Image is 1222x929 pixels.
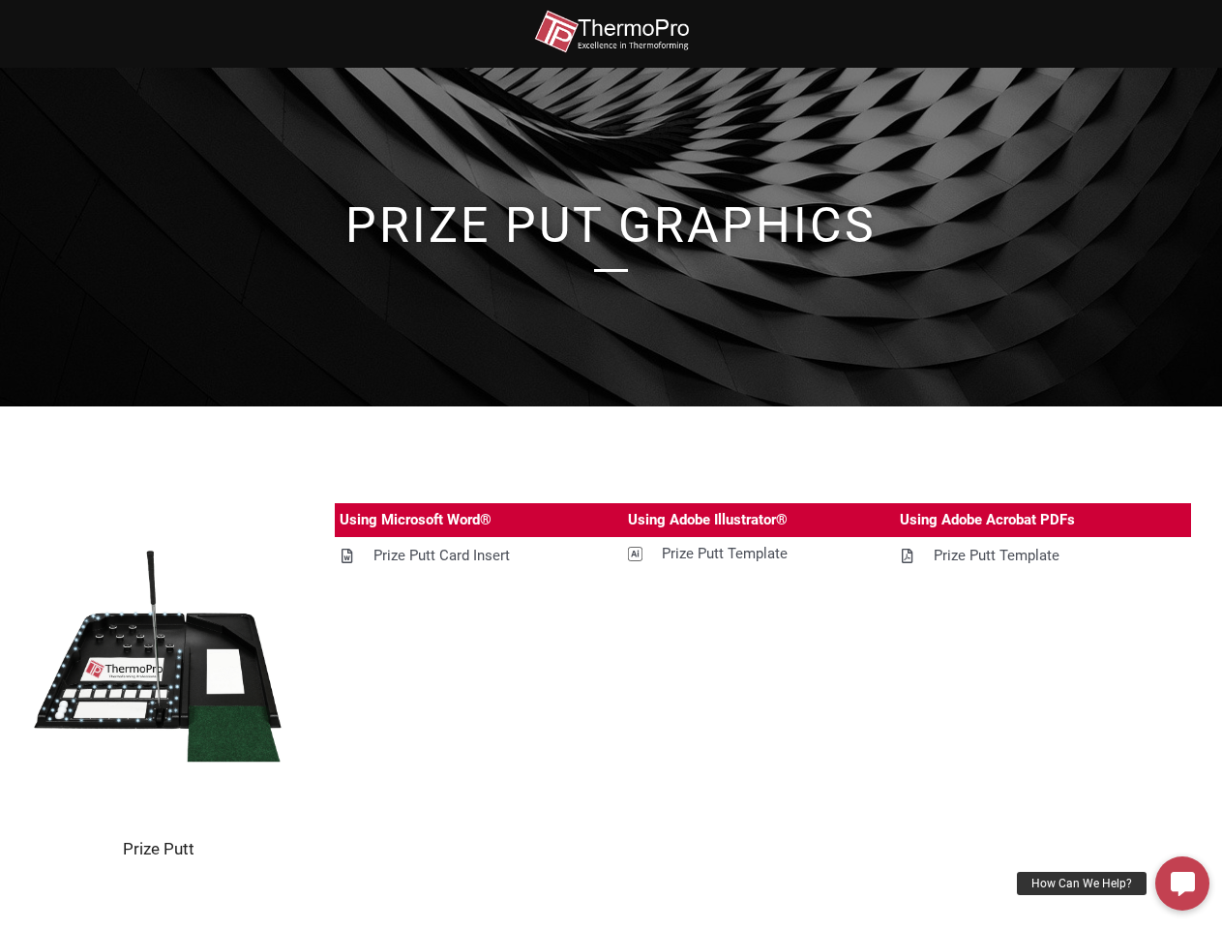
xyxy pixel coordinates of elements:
div: Using Adobe Illustrator® [628,508,788,532]
div: Prize Putt Template [934,544,1059,568]
h2: Prize Putt [31,838,286,859]
a: Prize Putt Card Insert [335,539,623,573]
div: Using Adobe Acrobat PDFs [900,508,1075,532]
a: Prize Putt Template [895,539,1191,573]
div: How Can We Help? [1017,872,1147,895]
h1: Prize Put Graphics [60,201,1163,250]
img: thermopro-logo-non-iso [534,10,689,53]
div: Prize Putt Card Insert [373,544,510,568]
a: Prize Putt Template [623,537,895,571]
a: How Can We Help? [1155,856,1209,911]
div: Using Microsoft Word® [340,508,492,532]
div: Prize Putt Template [662,542,788,566]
